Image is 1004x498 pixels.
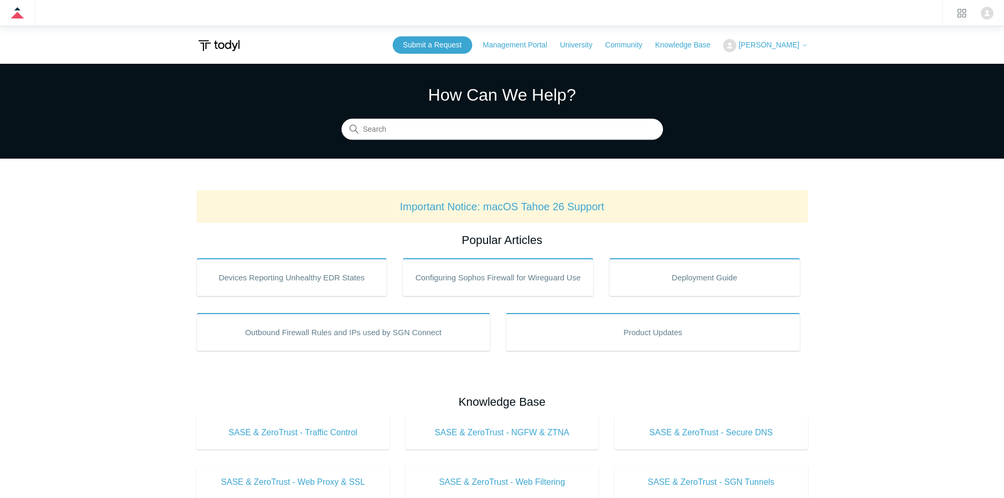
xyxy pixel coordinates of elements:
[506,313,800,351] a: Product Updates
[738,41,799,49] span: [PERSON_NAME]
[723,39,807,52] button: [PERSON_NAME]
[197,36,241,55] img: Todyl Support Center Help Center home page
[400,201,605,212] a: Important Notice: macOS Tahoe 26 Support
[421,426,583,439] span: SASE & ZeroTrust - NGFW & ZTNA
[393,36,472,54] a: Submit a Request
[560,40,602,51] a: University
[197,393,808,411] h2: Knowledge Base
[197,258,387,296] a: Devices Reporting Unhealthy EDR States
[630,476,792,489] span: SASE & ZeroTrust - SGN Tunnels
[212,476,374,489] span: SASE & ZeroTrust - Web Proxy & SSL
[403,258,593,296] a: Configuring Sophos Firewall for Wireguard Use
[609,258,800,296] a: Deployment Guide
[615,416,808,450] a: SASE & ZeroTrust - Secure DNS
[421,476,583,489] span: SASE & ZeroTrust - Web Filtering
[981,7,993,19] img: user avatar
[342,119,663,140] input: Search
[405,416,599,450] a: SASE & ZeroTrust - NGFW & ZTNA
[630,426,792,439] span: SASE & ZeroTrust - Secure DNS
[483,40,558,51] a: Management Portal
[197,416,390,450] a: SASE & ZeroTrust - Traffic Control
[655,40,721,51] a: Knowledge Base
[212,426,374,439] span: SASE & ZeroTrust - Traffic Control
[605,40,653,51] a: Community
[197,231,808,249] h2: Popular Articles
[981,7,993,19] zd-hc-trigger: Click your profile icon to open the profile menu
[342,82,663,108] h1: How Can We Help?
[197,313,491,351] a: Outbound Firewall Rules and IPs used by SGN Connect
